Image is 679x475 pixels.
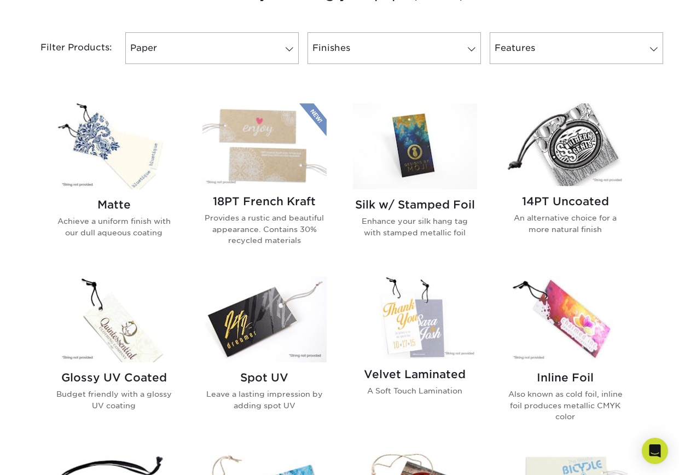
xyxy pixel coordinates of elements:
p: Leave a lasting impression by adding spot UV [202,389,327,411]
a: 18PT French Kraft Hang Tags 18PT French Kraft Provides a rustic and beautiful appearance. Contain... [202,103,327,263]
a: Finishes [307,32,481,64]
p: Enhance your silk hang tag with stamped metallic foil [353,216,477,238]
a: Features [490,32,663,64]
h2: Inline Foil [503,371,628,384]
h2: Glossy UV Coated [52,371,176,384]
img: Inline Foil Hang Tags [503,276,628,362]
a: Inline Foil Hang Tags Inline Foil Also known as cold foil, inline foil produces metallic CMYK color [503,276,628,439]
a: Silk w/ Stamped Foil Hang Tags Silk w/ Stamped Foil Enhance your silk hang tag with stamped metal... [353,103,477,263]
img: Silk w/ Stamped Foil Hang Tags [353,103,477,189]
h2: Spot UV [202,371,327,384]
p: Budget friendly with a glossy UV coating [52,389,176,411]
p: Provides a rustic and beautiful appearance. Contains 30% recycled materials [202,212,327,246]
div: Open Intercom Messenger [642,438,668,464]
h2: Matte [52,198,176,211]
h2: 18PT French Kraft [202,195,327,208]
img: Matte Hang Tags [52,103,176,189]
a: Spot UV Hang Tags Spot UV Leave a lasting impression by adding spot UV [202,276,327,439]
a: Paper [125,32,299,64]
h2: 14PT Uncoated [503,195,628,208]
img: Glossy UV Coated Hang Tags [52,276,176,362]
p: An alternative choice for a more natural finish [503,212,628,235]
img: Velvet Laminated Hang Tags [353,276,477,359]
p: Also known as cold foil, inline foil produces metallic CMYK color [503,389,628,422]
a: Glossy UV Coated Hang Tags Glossy UV Coated Budget friendly with a glossy UV coating [52,276,176,439]
p: Achieve a uniform finish with our dull aqueous coating [52,216,176,238]
h2: Velvet Laminated [353,368,477,381]
img: 14PT Uncoated Hang Tags [503,103,628,186]
a: Velvet Laminated Hang Tags Velvet Laminated A Soft Touch Lamination [353,276,477,439]
a: Matte Hang Tags Matte Achieve a uniform finish with our dull aqueous coating [52,103,176,263]
img: 18PT French Kraft Hang Tags [202,103,327,186]
img: New Product [299,103,327,136]
div: Filter Products: [11,32,121,64]
img: Spot UV Hang Tags [202,276,327,362]
p: A Soft Touch Lamination [353,385,477,396]
a: 14PT Uncoated Hang Tags 14PT Uncoated An alternative choice for a more natural finish [503,103,628,263]
h2: Silk w/ Stamped Foil [353,198,477,211]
